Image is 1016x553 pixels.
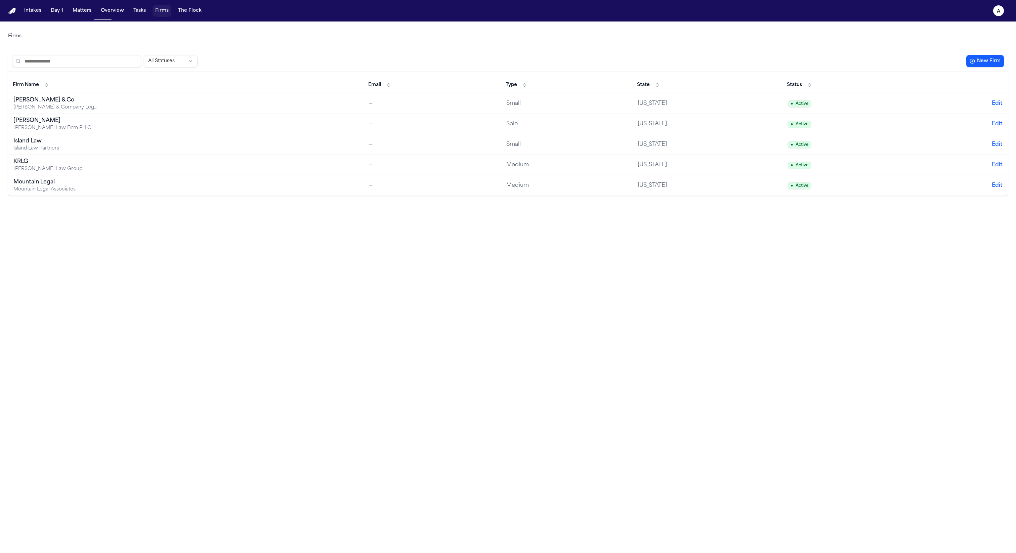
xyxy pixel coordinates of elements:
a: Firms [8,33,22,40]
span: ● [791,142,793,147]
div: Mountain Legal [13,178,97,186]
div: KRLG [13,158,97,166]
button: Firm Name [9,80,52,90]
span: Status [787,82,802,88]
span: Email [368,82,381,88]
span: State [637,82,650,88]
button: Status [784,80,815,90]
button: Type [502,80,531,90]
button: Edit [992,161,1003,169]
div: Small [506,140,590,148]
span: Active [788,182,811,189]
button: Email [365,80,395,90]
div: — [369,140,453,148]
div: — [369,161,453,169]
button: Edit [992,181,1003,189]
div: [PERSON_NAME] & Company Legal Services [13,104,97,111]
span: Firm Name [13,82,39,88]
div: [US_STATE] [638,161,722,169]
button: Tasks [131,5,149,17]
div: [US_STATE] [638,120,722,128]
img: Finch Logo [8,8,16,14]
div: [PERSON_NAME] & Co [13,96,97,104]
span: Active [788,121,811,128]
div: Mountain Legal Associates [13,186,97,193]
div: Island Law [13,137,97,145]
div: [US_STATE] [638,181,722,189]
div: — [369,99,453,108]
div: [US_STATE] [638,99,722,108]
button: Day 1 [48,5,66,17]
span: ● [791,101,793,107]
button: New Firm [966,55,1004,67]
div: Island Law Partners [13,145,97,152]
div: [PERSON_NAME] [13,117,97,125]
button: Edit [992,99,1003,108]
span: Active [788,162,811,169]
button: Edit [992,120,1003,128]
div: [US_STATE] [638,140,722,148]
div: Medium [506,181,590,189]
div: [PERSON_NAME] Law Group [13,166,97,172]
span: ● [791,183,793,188]
div: — [369,120,453,128]
span: Active [788,100,811,108]
button: Intakes [22,5,44,17]
button: Matters [70,5,94,17]
span: Active [788,141,811,148]
button: Edit [992,140,1003,148]
span: Type [506,82,517,88]
button: Firms [153,5,171,17]
button: State [634,80,663,90]
button: Overview [98,5,127,17]
div: Medium [506,161,590,169]
div: Solo [506,120,590,128]
div: Small [506,99,590,108]
a: Home [8,8,16,14]
nav: Breadcrumb [8,33,22,40]
div: — [369,181,453,189]
div: [PERSON_NAME] Law Firm PLLC [13,125,97,131]
button: The Flock [175,5,204,17]
span: ● [791,122,793,127]
span: ● [791,163,793,168]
